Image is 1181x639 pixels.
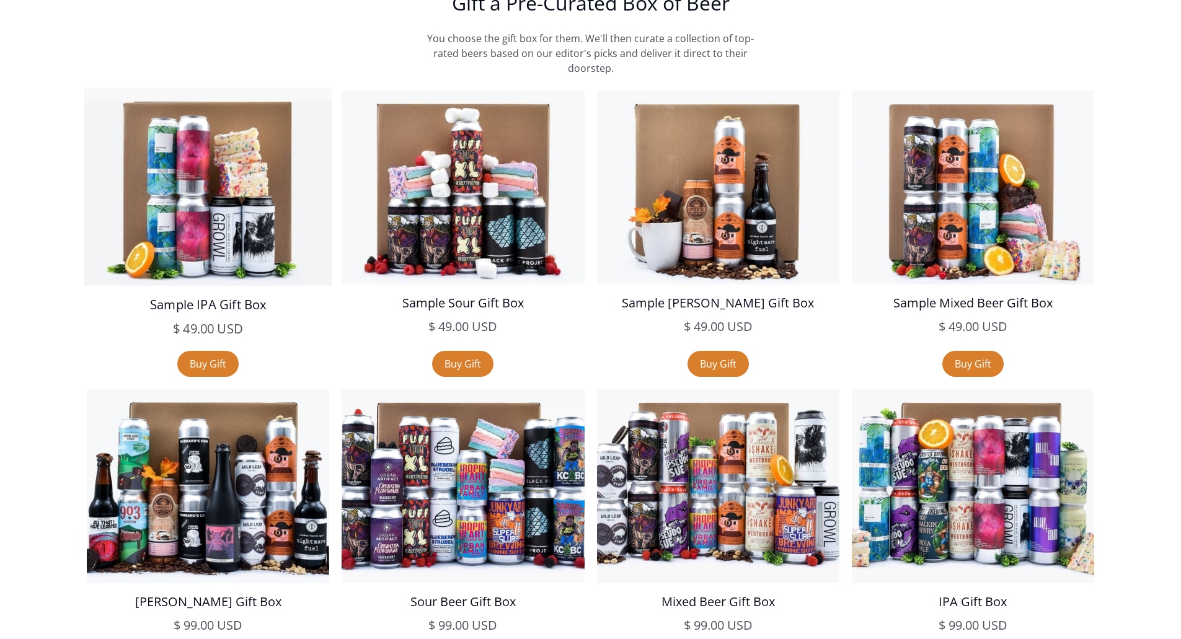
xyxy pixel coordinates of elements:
[342,616,584,635] h5: $ 99.00 USD
[432,351,493,377] a: Buy Gift
[87,616,329,635] h5: $ 99.00 USD
[597,317,839,336] h5: $ 49.00 USD
[852,90,1094,351] a: Sample Mixed Beer Gift Box$ 49.00 USD
[177,351,239,377] a: Buy Gift
[87,593,329,611] h5: [PERSON_NAME] Gift Box
[342,90,584,351] a: Sample Sour Gift Box$ 49.00 USD
[84,319,332,338] h5: $ 49.00 USD
[342,593,584,611] h5: Sour Beer Gift Box
[852,294,1094,312] h5: Sample Mixed Beer Gift Box
[597,294,839,312] h5: Sample [PERSON_NAME] Gift Box
[852,317,1094,336] h5: $ 49.00 USD
[342,317,584,336] h5: $ 49.00 USD
[688,351,749,377] a: Buy Gift
[420,31,761,76] p: You choose the gift box for them. We'll then curate a collection of top-rated beers based on our ...
[852,616,1094,635] h5: $ 99.00 USD
[84,295,332,314] h5: Sample IPA Gift Box
[597,593,839,611] h5: Mixed Beer Gift Box
[597,616,839,635] h5: $ 99.00 USD
[852,593,1094,611] h5: IPA Gift Box
[942,351,1004,377] a: Buy Gift
[84,88,332,353] a: Sample IPA Gift Box$ 49.00 USD
[342,294,584,312] h5: Sample Sour Gift Box
[597,90,839,351] a: Sample [PERSON_NAME] Gift Box$ 49.00 USD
